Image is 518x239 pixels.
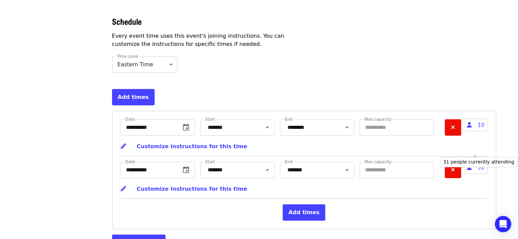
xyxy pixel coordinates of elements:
[178,119,194,136] button: change date
[205,117,215,121] label: Start
[495,216,511,232] div: Open Intercom Messenger
[342,123,352,132] button: Open
[137,186,247,192] span: Customize instructions for this time
[112,89,155,105] button: Add times
[112,32,308,48] p: Every event time uses this event's joining instructions. You can customize the instructions for s...
[451,124,455,131] i: times icon
[464,119,487,131] span: 10
[137,143,247,150] span: Customize instructions for this time
[467,122,472,128] i: user icon
[121,181,247,197] button: Customize instructions for this time
[178,162,194,178] button: change date
[117,54,138,58] label: Time zone
[125,160,135,164] label: Date
[461,119,487,131] span: 10 people currently attending
[121,186,126,192] i: pencil icon
[283,204,325,221] button: Add times
[285,117,293,121] label: End
[285,160,293,164] label: End
[364,160,391,164] label: Max capacity
[342,165,352,175] button: Open
[205,160,215,164] label: Start
[360,162,434,178] input: Max capacity
[125,117,135,121] label: Date
[112,15,142,27] span: Schedule
[364,117,391,121] label: Max capacity
[360,119,434,136] input: Max capacity
[440,157,517,167] div: 31 people currently attending
[112,56,177,73] div: Eastern Time
[445,119,461,136] button: Remove
[121,138,247,155] button: Customize instructions for this time
[121,143,126,150] i: pencil icon
[263,123,272,132] button: Open
[263,165,272,175] button: Open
